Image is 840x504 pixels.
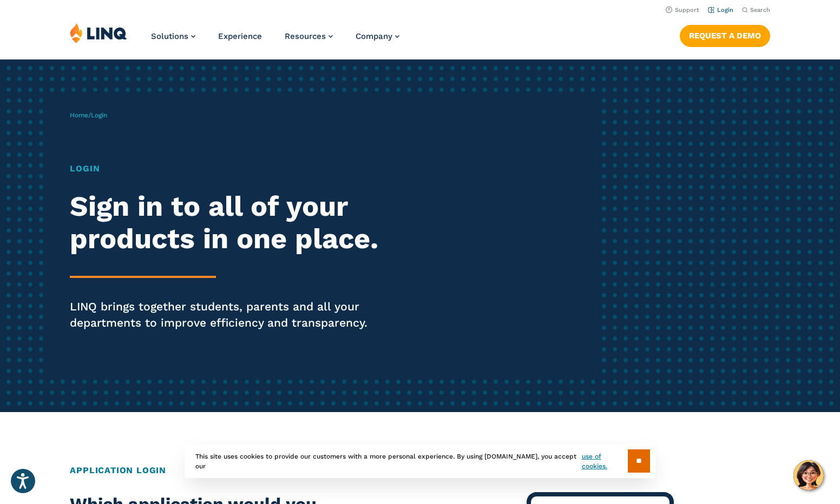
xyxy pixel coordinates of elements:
a: Support [666,6,699,14]
button: Hello, have a question? Let’s chat. [793,460,824,490]
a: use of cookies. [582,452,628,471]
span: Resources [285,31,326,41]
a: Company [356,31,399,41]
button: Open Search Bar [742,6,770,14]
a: Login [708,6,733,14]
h1: Login [70,162,393,175]
nav: Button Navigation [680,23,770,47]
span: Company [356,31,392,41]
a: Resources [285,31,333,41]
span: Search [750,6,770,14]
a: Request a Demo [680,25,770,47]
a: Solutions [151,31,195,41]
span: Solutions [151,31,188,41]
span: Login [91,111,107,119]
p: LINQ brings together students, parents and all your departments to improve efficiency and transpa... [70,299,393,331]
h2: Sign in to all of your products in one place. [70,190,393,255]
span: / [70,111,107,119]
nav: Primary Navigation [151,23,399,58]
img: LINQ | K‑12 Software [70,23,127,43]
a: Experience [218,31,262,41]
a: Home [70,111,88,119]
div: This site uses cookies to provide our customers with a more personal experience. By using [DOMAIN... [185,444,655,478]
